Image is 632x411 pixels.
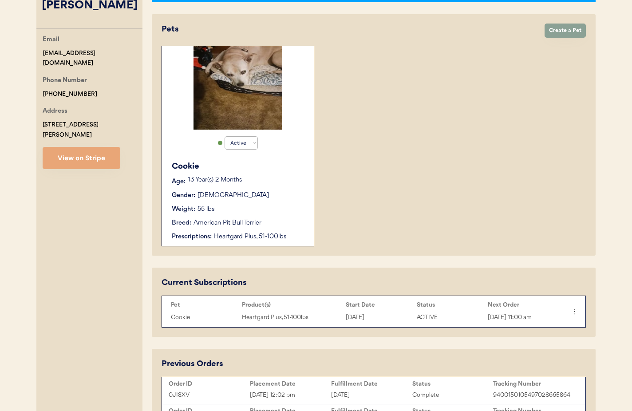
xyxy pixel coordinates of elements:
[171,312,237,323] div: Cookie
[346,301,412,308] div: Start Date
[250,380,331,387] div: Placement Date
[197,205,214,214] div: 55 lbs
[417,312,483,323] div: ACTIVE
[545,24,586,38] button: Create a Pet
[43,75,87,87] div: Phone Number
[162,277,247,289] div: Current Subscriptions
[493,380,574,387] div: Tracking Number
[194,218,261,228] div: American Pit Bull Terrier
[242,312,341,323] div: Heartgard Plus, 51-100lbs
[172,232,212,241] div: Prescriptions:
[242,301,341,308] div: Product(s)
[43,147,120,169] button: View on Stripe
[331,390,412,400] div: [DATE]
[43,48,142,69] div: [EMAIL_ADDRESS][DOMAIN_NAME]
[493,390,574,400] div: 9400150105497028665864
[169,380,250,387] div: Order ID
[197,191,269,200] div: [DEMOGRAPHIC_DATA]
[172,205,195,214] div: Weight:
[43,89,97,99] div: [PHONE_NUMBER]
[194,46,282,130] img: inbound6713784159379523276.jpg
[488,301,554,308] div: Next Order
[43,35,59,46] div: Email
[172,177,186,186] div: Age:
[346,312,412,323] div: [DATE]
[162,24,536,36] div: Pets
[162,358,223,370] div: Previous Orders
[250,390,331,400] div: [DATE] 12:02 pm
[43,106,67,117] div: Address
[412,380,494,387] div: Status
[488,312,554,323] div: [DATE] 11:00 am
[169,390,250,400] div: 0JI8XV
[43,120,142,140] div: [STREET_ADDRESS][PERSON_NAME]
[214,232,305,241] div: Heartgard Plus, 51-100lbs
[188,177,305,183] p: 13 Year(s) 2 Months
[412,390,494,400] div: Complete
[331,380,412,387] div: Fulfillment Date
[172,191,195,200] div: Gender:
[417,301,483,308] div: Status
[172,161,305,173] div: Cookie
[172,218,191,228] div: Breed:
[171,301,237,308] div: Pet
